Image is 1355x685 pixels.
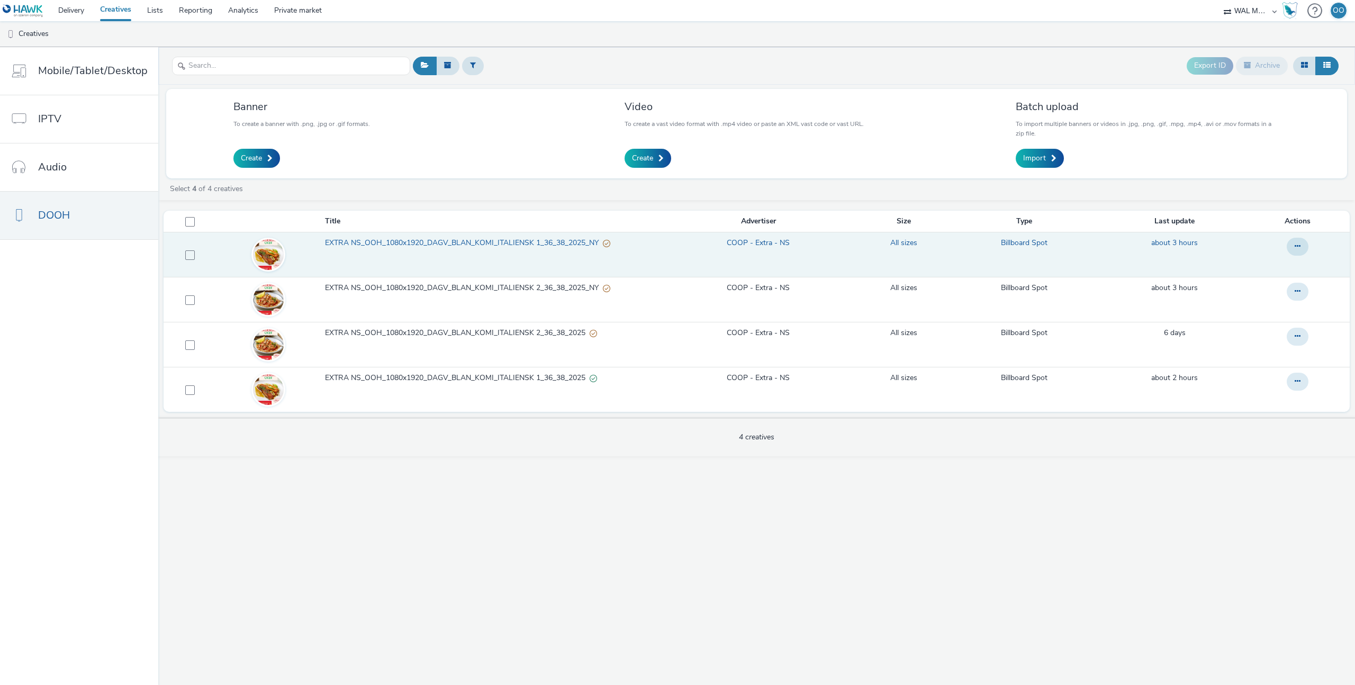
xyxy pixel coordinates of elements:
[739,432,774,442] span: 4 creatives
[859,211,949,232] th: Size
[253,318,284,372] img: 8ccf79c6-06fd-428a-b3f9-1360fd2fde60.jpg
[625,119,864,129] p: To create a vast video format with .mp4 video or paste an XML vast code or vast URL.
[625,149,671,168] a: Create
[241,153,262,164] span: Create
[169,184,247,194] a: Select of 4 creatives
[949,211,1099,232] th: Type
[5,29,16,40] img: dooh
[1151,373,1198,383] a: 2 September 2025, 15:29
[325,238,657,254] a: EXTRA NS_OOH_1080x1920_DAGV_BLAN_KOMI_ITALIENSK 1_36_38_2025_NYPartially valid
[890,328,917,338] a: All sizes
[1151,238,1198,248] a: 2 September 2025, 15:25
[1236,57,1288,75] button: Archive
[38,111,61,127] span: IPTV
[890,373,917,383] a: All sizes
[1016,100,1280,114] h3: Batch upload
[1151,283,1198,293] a: 2 September 2025, 15:23
[253,273,284,327] img: 1c984cb1-a0fe-4800-bd82-d6654ceb0a82.jpg
[325,373,657,389] a: EXTRA NS_OOH_1080x1920_DAGV_BLAN_KOMI_ITALIENSK 1_36_38_2025Valid
[727,328,790,338] a: COOP - Extra - NS
[1151,373,1198,383] span: about 2 hours
[1151,238,1198,248] span: about 3 hours
[890,238,917,248] a: All sizes
[38,63,148,78] span: Mobile/Tablet/Desktop
[1001,328,1047,338] a: Billboard Spot
[325,283,657,299] a: EXTRA NS_OOH_1080x1920_DAGV_BLAN_KOMI_ITALIENSK 2_36_38_2025_NYPartially valid
[603,238,610,249] div: Partially valid
[727,373,790,383] a: COOP - Extra - NS
[1023,153,1046,164] span: Import
[325,328,590,338] span: EXTRA NS_OOH_1080x1920_DAGV_BLAN_KOMI_ITALIENSK 2_36_38_2025
[172,57,410,75] input: Search...
[325,328,657,344] a: EXTRA NS_OOH_1080x1920_DAGV_BLAN_KOMI_ITALIENSK 2_36_38_2025Partially valid
[233,119,370,129] p: To create a banner with .png, .jpg or .gif formats.
[1333,3,1344,19] div: OO
[1001,373,1047,383] a: Billboard Spot
[38,159,67,175] span: Audio
[1001,283,1047,293] a: Billboard Spot
[625,100,864,114] h3: Video
[253,228,284,282] img: 386a48f3-b8e7-43cd-8efa-f9b4d46d945a.jpg
[1016,149,1064,168] a: Import
[1151,283,1198,293] span: about 3 hours
[324,211,658,232] th: Title
[233,149,280,168] a: Create
[632,153,653,164] span: Create
[325,283,603,293] span: EXTRA NS_OOH_1080x1920_DAGV_BLAN_KOMI_ITALIENSK 2_36_38_2025_NY
[253,363,284,417] img: 83359331-8dfd-4214-8288-585906fc0f1b.jpg
[192,184,196,194] strong: 4
[325,373,590,383] span: EXTRA NS_OOH_1080x1920_DAGV_BLAN_KOMI_ITALIENSK 1_36_38_2025
[603,283,610,294] div: Partially valid
[1250,211,1350,232] th: Actions
[1099,211,1250,232] th: Last update
[1293,57,1316,75] button: Grid
[590,328,597,339] div: Partially valid
[727,283,790,293] a: COOP - Extra - NS
[1315,57,1339,75] button: Table
[657,211,859,232] th: Advertiser
[890,283,917,293] a: All sizes
[233,100,370,114] h3: Banner
[1164,328,1186,338] a: 27 August 2025, 17:49
[1282,2,1298,19] img: Hawk Academy
[590,373,597,384] div: Valid
[1001,238,1047,248] a: Billboard Spot
[325,238,603,248] span: EXTRA NS_OOH_1080x1920_DAGV_BLAN_KOMI_ITALIENSK 1_36_38_2025_NY
[727,238,790,248] a: COOP - Extra - NS
[1187,57,1233,74] button: Export ID
[3,4,43,17] img: undefined Logo
[1164,328,1186,338] span: 6 days
[1282,2,1302,19] a: Hawk Academy
[38,208,70,223] span: DOOH
[1016,119,1280,138] p: To import multiple banners or videos in .jpg, .png, .gif, .mpg, .mp4, .avi or .mov formats in a z...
